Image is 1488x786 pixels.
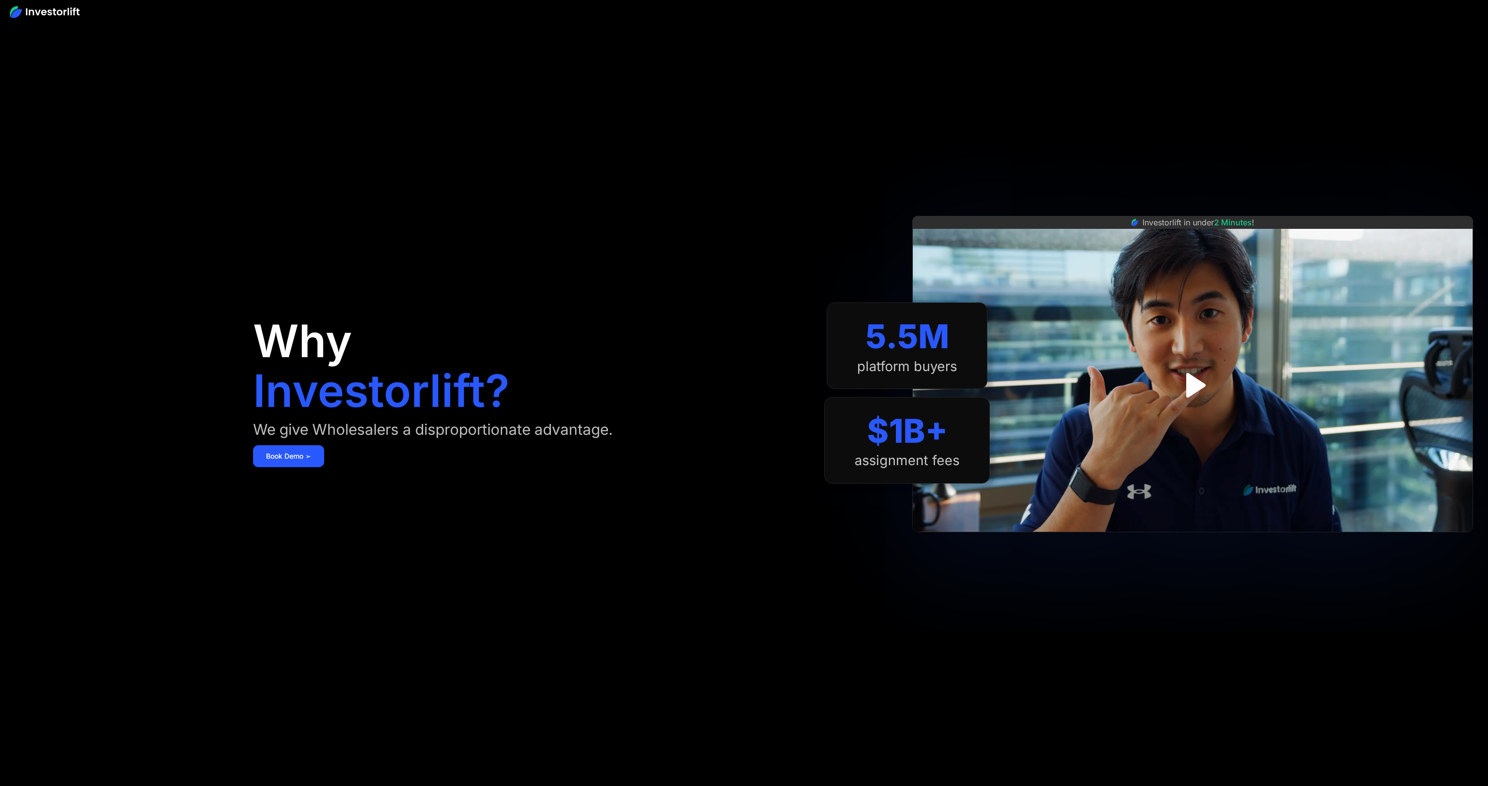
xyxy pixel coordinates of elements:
div: platform buyers [857,359,957,375]
div: assignment fees [855,453,960,469]
div: $1B+ [867,411,948,451]
a: Book Demo ➢ [253,445,324,467]
div: 5.5M [866,317,949,356]
a: open lightbox [1171,363,1215,407]
h1: Investorlift? [253,369,510,413]
h1: Why [253,319,352,364]
div: We give Wholesalers a disproportionate advantage. [253,421,613,437]
span: 2 Minutes [1214,217,1252,227]
div: Investorlift in under ! [1142,216,1254,228]
iframe: Customer reviews powered by Trustpilot [1118,537,1267,549]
